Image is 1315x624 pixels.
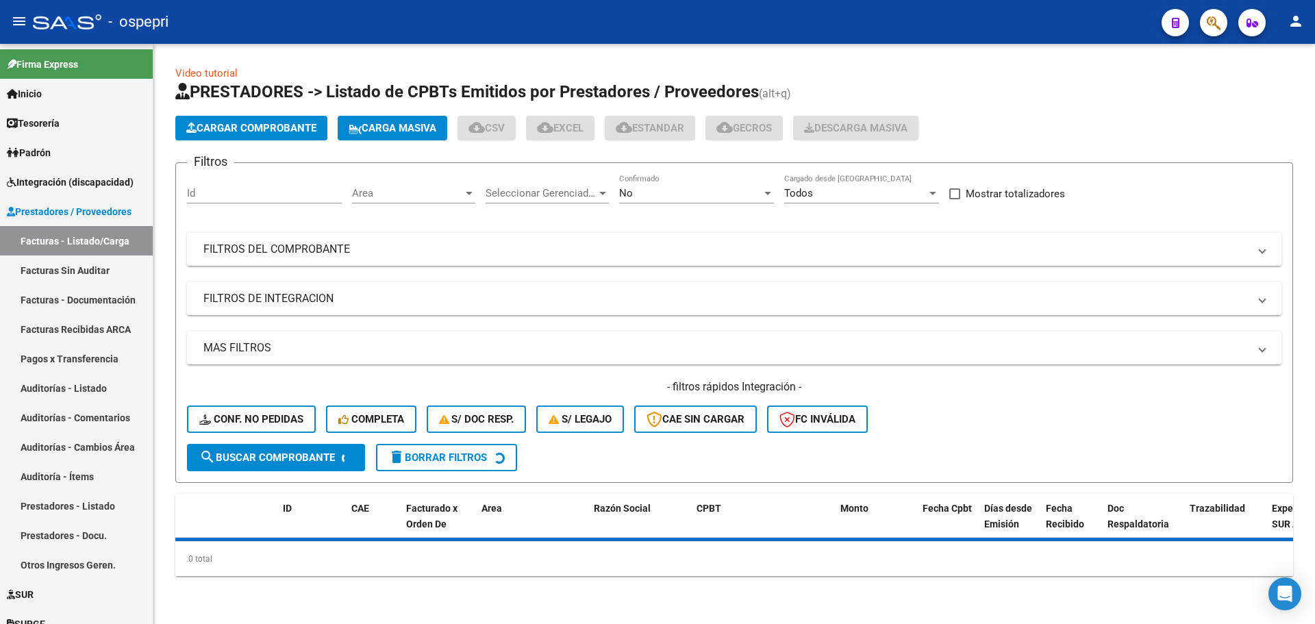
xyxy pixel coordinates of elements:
button: Borrar Filtros [376,444,517,471]
mat-panel-title: FILTROS DEL COMPROBANTE [203,242,1249,257]
app-download-masive: Descarga masiva de comprobantes (adjuntos) [793,116,918,140]
button: EXCEL [526,116,594,140]
span: EXCEL [537,122,584,134]
span: Facturado x Orden De [406,503,458,529]
button: Buscar Comprobante [187,444,365,471]
datatable-header-cell: Doc Respaldatoria [1102,494,1184,554]
button: S/ Doc Resp. [427,405,527,433]
mat-expansion-panel-header: FILTROS DE INTEGRACION [187,282,1281,315]
span: PRESTADORES -> Listado de CPBTs Emitidos por Prestadores / Proveedores [175,82,759,101]
span: Tesorería [7,116,60,131]
mat-icon: person [1288,13,1304,29]
span: Descarga Masiva [804,122,907,134]
button: CAE SIN CARGAR [634,405,757,433]
datatable-header-cell: Monto [835,494,917,554]
button: Carga Masiva [338,116,447,140]
span: (alt+q) [759,87,791,100]
span: Conf. no pedidas [199,413,303,425]
h3: Filtros [187,152,234,171]
mat-icon: cloud_download [537,119,553,136]
h4: - filtros rápidos Integración - [187,379,1281,395]
span: S/ Doc Resp. [439,413,514,425]
span: Carga Masiva [349,122,436,134]
mat-expansion-panel-header: MAS FILTROS [187,332,1281,364]
button: Estandar [605,116,695,140]
button: Conf. no pedidas [187,405,316,433]
span: Seleccionar Gerenciador [486,187,597,199]
mat-icon: menu [11,13,27,29]
datatable-header-cell: Días desde Emisión [979,494,1040,554]
span: FC Inválida [779,413,855,425]
span: S/ legajo [549,413,612,425]
button: CSV [458,116,516,140]
span: CPBT [697,503,721,514]
span: No [619,187,633,199]
button: Cargar Comprobante [175,116,327,140]
span: Firma Express [7,57,78,72]
span: SUR [7,587,34,602]
span: Doc Respaldatoria [1107,503,1169,529]
datatable-header-cell: Area [476,494,568,554]
span: ID [283,503,292,514]
button: Gecros [705,116,783,140]
span: Fecha Recibido [1046,503,1084,529]
mat-expansion-panel-header: FILTROS DEL COMPROBANTE [187,233,1281,266]
span: Días desde Emisión [984,503,1032,529]
button: Descarga Masiva [793,116,918,140]
mat-icon: search [199,449,216,465]
span: Integración (discapacidad) [7,175,134,190]
div: Open Intercom Messenger [1268,577,1301,610]
button: S/ legajo [536,405,624,433]
span: Estandar [616,122,684,134]
span: Padrón [7,145,51,160]
span: Razón Social [594,503,651,514]
span: Area [352,187,463,199]
a: Video tutorial [175,67,238,79]
mat-icon: cloud_download [468,119,485,136]
button: Completa [326,405,416,433]
div: 0 total [175,542,1293,576]
mat-icon: cloud_download [616,119,632,136]
span: CSV [468,122,505,134]
span: Area [481,503,502,514]
datatable-header-cell: ID [277,494,346,554]
span: Monto [840,503,868,514]
span: Gecros [716,122,772,134]
span: Cargar Comprobante [186,122,316,134]
button: FC Inválida [767,405,868,433]
span: Borrar Filtros [388,451,487,464]
datatable-header-cell: Trazabilidad [1184,494,1266,554]
datatable-header-cell: Fecha Cpbt [917,494,979,554]
datatable-header-cell: CPBT [691,494,835,554]
span: CAE [351,503,369,514]
span: Fecha Cpbt [923,503,972,514]
datatable-header-cell: Facturado x Orden De [401,494,476,554]
mat-icon: delete [388,449,405,465]
span: Todos [784,187,813,199]
span: CAE SIN CARGAR [647,413,744,425]
span: Buscar Comprobante [199,451,335,464]
span: Completa [338,413,404,425]
span: Mostrar totalizadores [966,186,1065,202]
datatable-header-cell: Fecha Recibido [1040,494,1102,554]
span: Trazabilidad [1190,503,1245,514]
mat-icon: cloud_download [716,119,733,136]
span: Prestadores / Proveedores [7,204,131,219]
mat-panel-title: FILTROS DE INTEGRACION [203,291,1249,306]
mat-panel-title: MAS FILTROS [203,340,1249,355]
datatable-header-cell: CAE [346,494,401,554]
span: Inicio [7,86,42,101]
datatable-header-cell: Razón Social [588,494,691,554]
span: - ospepri [108,7,168,37]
